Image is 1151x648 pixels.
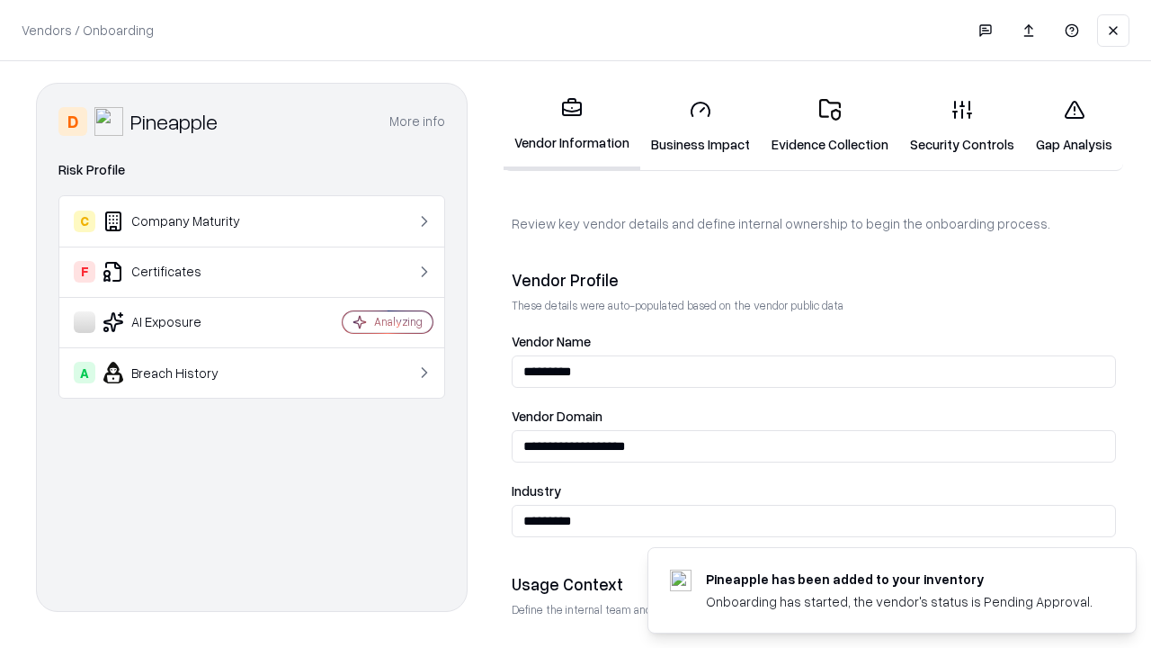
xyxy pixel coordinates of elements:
label: Industry [512,484,1116,498]
p: Define the internal team and reason for using this vendor. This helps assess business relevance a... [512,602,1116,617]
label: Vendor Domain [512,409,1116,423]
div: Pineapple has been added to your inventory [706,570,1093,589]
div: Pineapple [130,107,218,136]
label: Vendor Name [512,335,1116,348]
div: Breach History [74,362,289,383]
div: Analyzing [374,314,423,329]
a: Security Controls [899,85,1025,168]
a: Evidence Collection [761,85,899,168]
div: AI Exposure [74,311,289,333]
p: Vendors / Onboarding [22,21,154,40]
div: Company Maturity [74,211,289,232]
a: Gap Analysis [1025,85,1123,168]
div: D [58,107,87,136]
div: F [74,261,95,283]
div: Usage Context [512,573,1116,595]
p: These details were auto-populated based on the vendor public data [512,298,1116,313]
img: Pineapple [94,107,123,136]
a: Vendor Information [504,83,640,170]
div: Certificates [74,261,289,283]
button: More info [389,105,445,138]
div: Risk Profile [58,159,445,181]
div: Onboarding has started, the vendor's status is Pending Approval. [706,592,1093,611]
div: A [74,362,95,383]
div: Vendor Profile [512,269,1116,291]
div: C [74,211,95,232]
img: pineappleenergy.com [670,570,691,591]
a: Business Impact [640,85,761,168]
p: Review key vendor details and define internal ownership to begin the onboarding process. [512,214,1116,233]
